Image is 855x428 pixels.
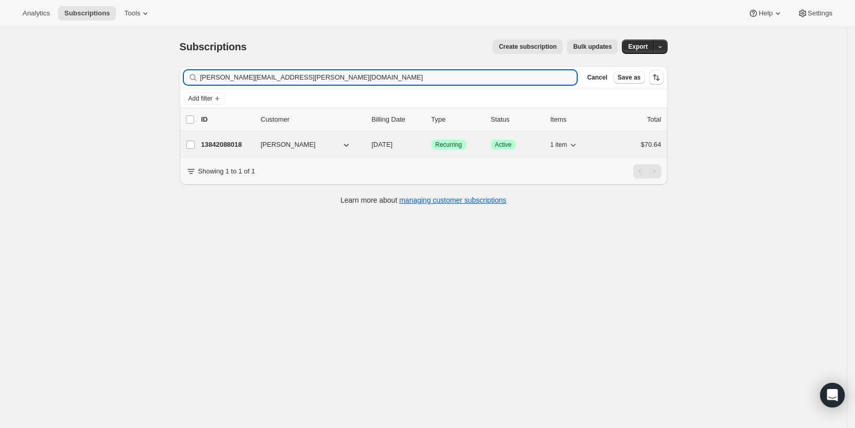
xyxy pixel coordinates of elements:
span: Export [628,43,648,51]
a: managing customer subscriptions [399,196,506,204]
span: Settings [808,9,832,17]
p: Total [647,114,661,125]
p: ID [201,114,253,125]
span: $70.64 [641,141,661,148]
span: Create subscription [499,43,557,51]
button: [PERSON_NAME] [255,137,357,153]
span: Analytics [23,9,50,17]
button: 1 item [550,138,579,152]
span: Recurring [435,141,462,149]
span: [PERSON_NAME] [261,140,316,150]
span: Help [758,9,772,17]
nav: Pagination [633,164,661,179]
span: Save as [618,73,641,82]
button: Analytics [16,6,56,21]
span: Subscriptions [180,41,247,52]
span: Tools [124,9,140,17]
button: Bulk updates [567,40,618,54]
p: 13842088018 [201,140,253,150]
p: Status [491,114,542,125]
button: Settings [791,6,839,21]
span: Subscriptions [64,9,110,17]
span: 1 item [550,141,567,149]
button: Add filter [184,92,225,105]
button: Sort the results [649,70,663,85]
div: Open Intercom Messenger [820,383,845,407]
div: Type [431,114,483,125]
span: Cancel [587,73,607,82]
p: Billing Date [372,114,423,125]
div: 13842088018[PERSON_NAME][DATE]SuccessRecurringSuccessActive1 item$70.64 [201,138,661,152]
button: Export [622,40,654,54]
span: [DATE] [372,141,393,148]
button: Tools [118,6,157,21]
div: Items [550,114,602,125]
button: Help [742,6,789,21]
p: Customer [261,114,364,125]
span: Bulk updates [573,43,612,51]
button: Create subscription [492,40,563,54]
span: Active [495,141,512,149]
p: Showing 1 to 1 of 1 [198,166,255,177]
div: IDCustomerBilling DateTypeStatusItemsTotal [201,114,661,125]
p: Learn more about [340,195,506,205]
button: Subscriptions [58,6,116,21]
button: Save as [614,71,645,84]
span: Add filter [188,94,213,103]
button: Cancel [583,71,611,84]
input: Filter subscribers [200,70,577,85]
